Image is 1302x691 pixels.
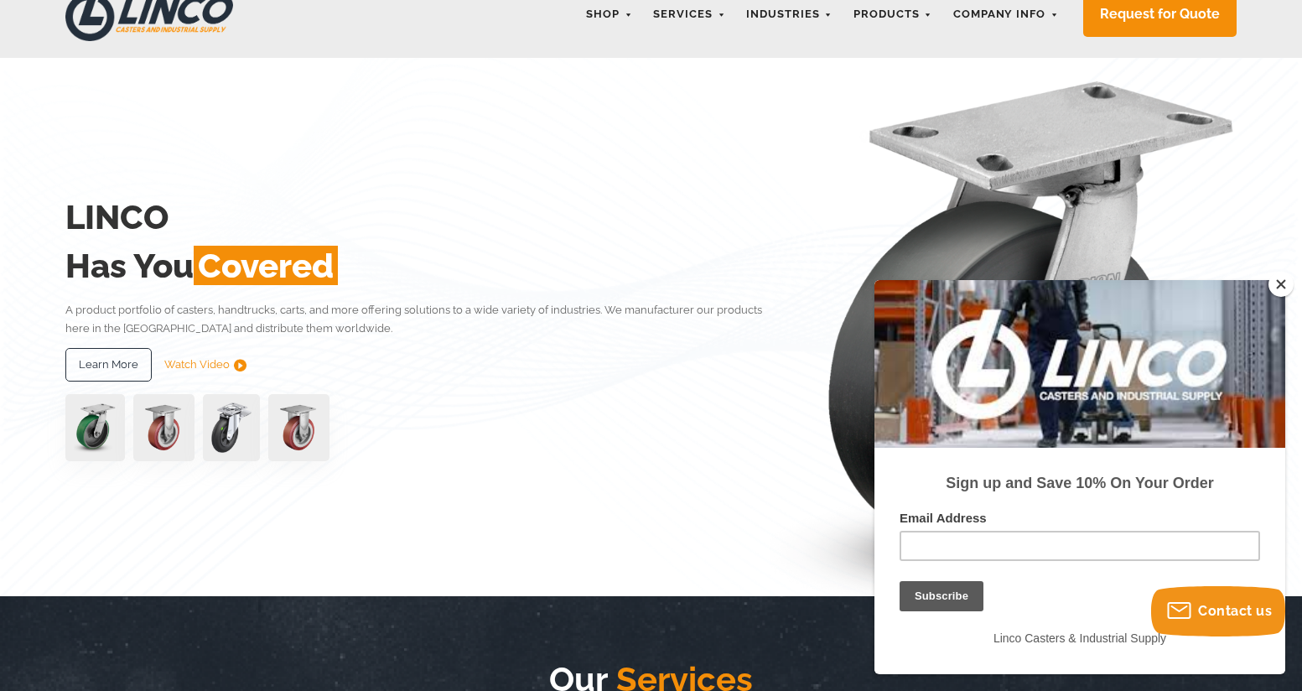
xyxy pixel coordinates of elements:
span: Covered [194,246,338,285]
span: Contact us [1198,603,1272,619]
a: Watch Video [164,348,246,382]
img: linco_caster [770,58,1237,596]
img: subtract.png [234,359,246,371]
input: Subscribe [25,301,109,331]
button: Subscribe [18,25,102,55]
button: Close [1268,272,1294,297]
p: A product portfolio of casters, handtrucks, carts, and more offering solutions to a wide variety ... [65,301,766,337]
a: Learn More [65,348,152,382]
img: pn3orx8a-94725-1-1-.png [65,394,125,461]
label: Email Address [25,231,386,251]
h2: Has You [65,242,766,290]
h2: LINCO [65,193,766,242]
img: capture-59611-removebg-preview-1.png [268,394,329,461]
span: Linco Casters & Industrial Supply [119,351,292,365]
button: Contact us [1151,586,1285,636]
strong: Sign up and Save 10% On Your Order [71,195,339,211]
img: lvwpp200rst849959jpg-30522-removebg-preview-1.png [203,394,260,461]
img: capture-59611-removebg-preview-1.png [133,394,195,461]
